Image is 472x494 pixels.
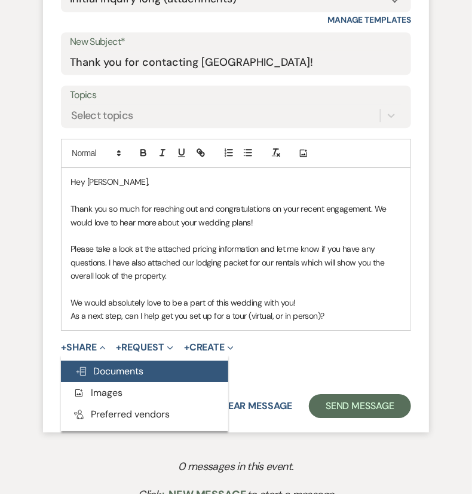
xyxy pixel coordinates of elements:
span: + [61,343,66,352]
button: Share [61,343,106,352]
button: Images [61,382,228,404]
p: Thank you so much for reaching out and congratulations on your recent engagement. We would love t... [71,202,401,229]
button: Request [117,343,173,352]
p: Hey [PERSON_NAME], [71,175,401,188]
button: Clear message [201,401,292,411]
span: Documents [75,365,143,377]
div: Select topics [71,108,133,124]
a: Manage Templates [327,14,411,25]
button: Preferred vendors [61,404,228,425]
button: Documents [61,361,228,382]
p: Please take a look at the attached pricing information and let me know if you have any questions.... [71,242,401,282]
p: As a next step, can I help get you set up for a tour (virtual, or in person)? [71,309,401,322]
span: Images [73,386,122,399]
label: New Subject* [70,33,402,51]
span: + [184,343,189,352]
p: 0 messages in this event. [59,458,413,475]
button: Create [184,343,234,352]
label: Topics [70,87,402,104]
button: Send Message [309,394,411,418]
p: We would absolutely love to be a part of this wedding with you! [71,296,401,309]
span: + [117,343,122,352]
